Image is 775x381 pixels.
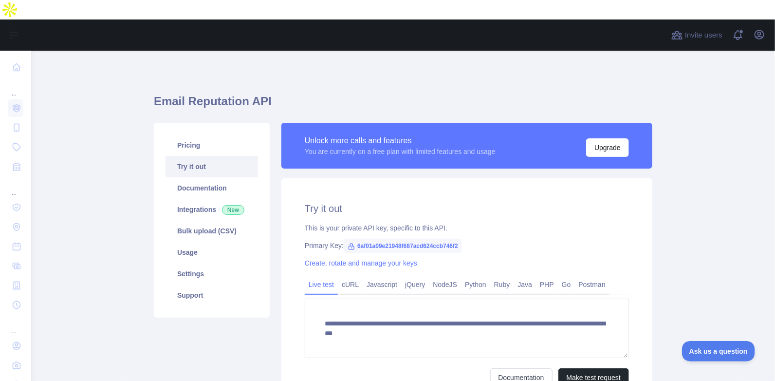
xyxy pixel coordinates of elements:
[558,277,575,292] a: Go
[305,135,496,147] div: Unlock more calls and features
[222,205,244,215] span: New
[401,277,429,292] a: jQuery
[166,156,258,177] a: Try it out
[166,242,258,263] a: Usage
[305,202,629,215] h2: Try it out
[575,277,609,292] a: Postman
[429,277,461,292] a: NodeJS
[682,341,756,362] iframe: Toggle Customer Support
[586,138,629,157] button: Upgrade
[669,27,724,43] button: Invite users
[305,241,629,250] div: Primary Key:
[363,277,401,292] a: Javascript
[536,277,558,292] a: PHP
[490,277,514,292] a: Ruby
[166,134,258,156] a: Pricing
[8,177,23,197] div: ...
[166,199,258,220] a: Integrations New
[305,259,417,267] a: Create, rotate and manage your keys
[514,277,536,292] a: Java
[338,277,363,292] a: cURL
[305,147,496,156] div: You are currently on a free plan with limited features and usage
[685,30,722,41] span: Invite users
[166,263,258,285] a: Settings
[166,220,258,242] a: Bulk upload (CSV)
[305,223,629,233] div: This is your private API key, specific to this API.
[8,78,23,97] div: ...
[8,316,23,335] div: ...
[461,277,490,292] a: Python
[166,177,258,199] a: Documentation
[166,285,258,306] a: Support
[305,277,338,292] a: Live test
[344,239,462,253] span: 6af01a09e21948f687acd624ccb746f2
[154,94,652,117] h1: Email Reputation API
